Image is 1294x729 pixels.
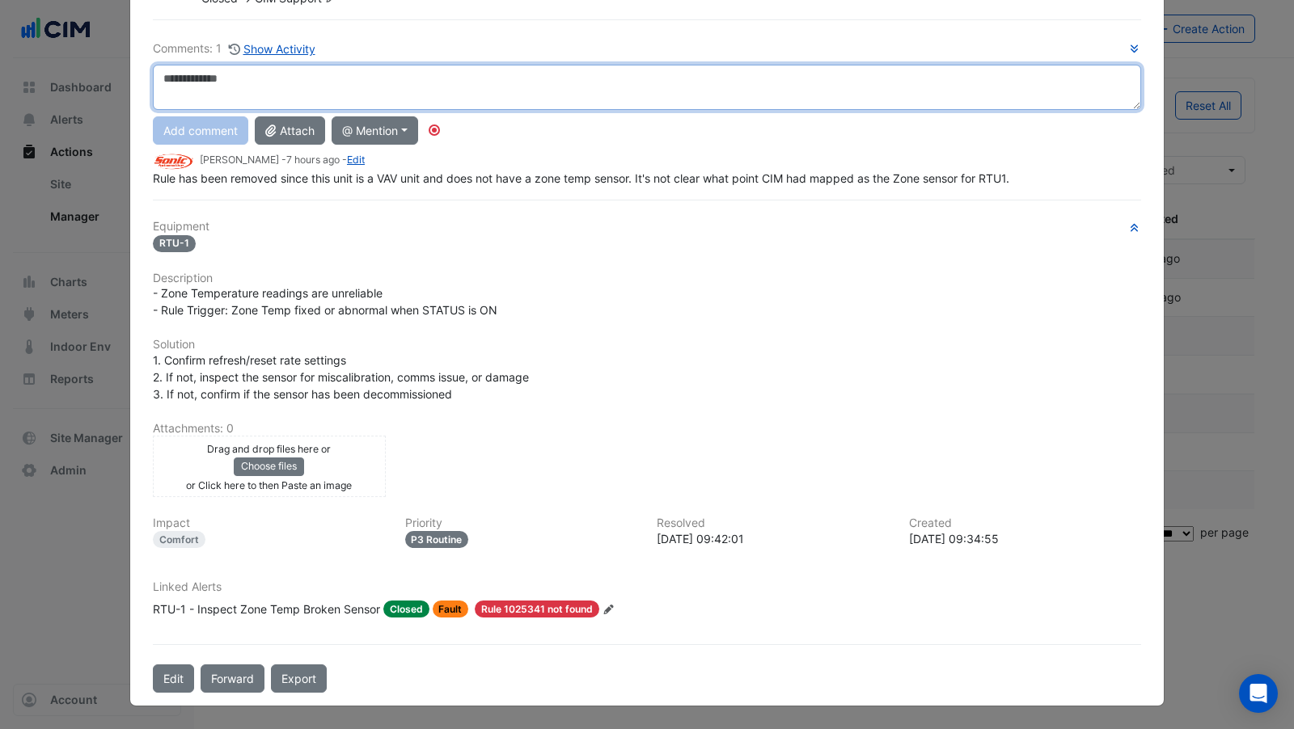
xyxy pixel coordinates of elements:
[347,154,365,166] a: Edit
[153,516,386,530] h6: Impact
[332,116,418,145] button: @ Mention
[153,171,1009,185] span: Rule has been removed since this unit is a VAV unit and does not have a zone temp sensor. It's no...
[255,116,325,145] button: Attach
[186,479,352,491] small: or Click here to then Paste an image
[153,338,1141,352] h6: Solution
[153,40,316,58] div: Comments: 1
[201,664,264,693] button: Forward
[909,530,1142,547] div: [DATE] 09:34:55
[200,153,365,167] small: [PERSON_NAME] - -
[405,531,469,548] div: P3 Routine
[909,516,1142,530] h6: Created
[153,531,205,548] div: Comfort
[475,600,599,617] span: Rule 1025341 not found
[603,604,615,616] fa-icon: Edit Linked Alerts
[153,235,196,252] span: RTU-1
[1239,674,1278,713] div: Open Intercom Messenger
[153,600,380,617] div: RTU-1 - Inspect Zone Temp Broken Sensor
[153,353,529,401] span: 1. Confirm refresh/reset rate settings 2. If not, inspect the sensor for miscalibration, comms is...
[405,516,638,530] h6: Priority
[234,457,304,475] button: Choose files
[153,286,497,317] span: - Zone Temperature readings are unreliable - Rule Trigger: Zone Temp fixed or abnormal when STATU...
[657,530,890,547] div: [DATE] 09:42:01
[228,40,316,58] button: Show Activity
[286,154,340,166] span: 2025-09-29 09:41:53
[153,272,1141,285] h6: Description
[153,664,194,693] button: Edit
[153,220,1141,234] h6: Equipment
[207,443,331,455] small: Drag and drop files here or
[153,152,193,170] img: Sonic Automotive
[153,422,1141,436] h6: Attachments: 0
[153,580,1141,594] h6: Linked Alerts
[427,123,442,137] div: Tooltip anchor
[271,664,327,693] a: Export
[433,600,469,617] span: Fault
[383,600,429,617] span: Closed
[657,516,890,530] h6: Resolved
